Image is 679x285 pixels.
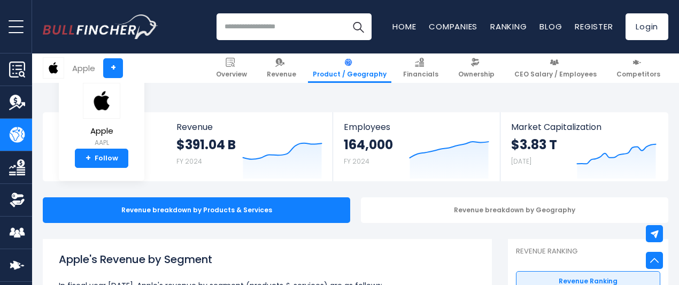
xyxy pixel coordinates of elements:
[82,82,121,149] a: Apple AAPL
[216,70,247,79] span: Overview
[83,83,120,119] img: AAPL logo
[453,53,499,83] a: Ownership
[612,53,665,83] a: Competitors
[9,192,25,208] img: Ownership
[83,127,120,136] span: Apple
[86,153,91,163] strong: +
[500,112,667,181] a: Market Capitalization $3.83 T [DATE]
[103,58,123,78] a: +
[458,70,495,79] span: Ownership
[514,70,597,79] span: CEO Salary / Employees
[75,149,128,168] a: +Follow
[490,21,527,32] a: Ranking
[43,197,350,223] div: Revenue breakdown by Products & Services
[176,157,202,166] small: FY 2024
[511,122,657,132] span: Market Capitalization
[43,14,158,39] img: Bullfincher logo
[392,21,416,32] a: Home
[308,53,391,83] a: Product / Geography
[176,136,236,153] strong: $391.04 B
[429,21,477,32] a: Companies
[313,70,387,79] span: Product / Geography
[72,62,95,74] div: Apple
[344,157,369,166] small: FY 2024
[403,70,438,79] span: Financials
[575,21,613,32] a: Register
[626,13,668,40] a: Login
[510,53,601,83] a: CEO Salary / Employees
[516,247,660,256] p: Revenue Ranking
[43,14,158,39] a: Go to homepage
[211,53,252,83] a: Overview
[345,13,372,40] button: Search
[511,136,557,153] strong: $3.83 T
[59,251,476,267] h1: Apple's Revenue by Segment
[176,122,322,132] span: Revenue
[333,112,499,181] a: Employees 164,000 FY 2024
[344,122,489,132] span: Employees
[83,138,120,148] small: AAPL
[344,136,393,153] strong: 164,000
[398,53,443,83] a: Financials
[361,197,668,223] div: Revenue breakdown by Geography
[267,70,296,79] span: Revenue
[166,112,333,181] a: Revenue $391.04 B FY 2024
[43,58,64,78] img: AAPL logo
[616,70,660,79] span: Competitors
[511,157,531,166] small: [DATE]
[539,21,562,32] a: Blog
[262,53,301,83] a: Revenue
